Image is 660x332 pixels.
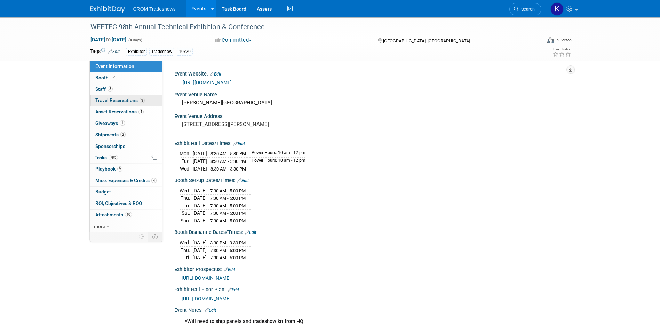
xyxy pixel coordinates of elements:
[552,48,571,51] div: Event Rating
[180,150,193,158] td: Mon.
[95,109,144,114] span: Asset Reservations
[180,246,192,254] td: Thu.
[245,230,256,235] a: Edit
[193,150,207,158] td: [DATE]
[228,287,239,292] a: Edit
[95,155,118,160] span: Tasks
[128,38,142,42] span: (4 days)
[112,76,115,79] i: Booth reservation complete
[547,37,554,43] img: Format-Inperson.png
[192,254,207,261] td: [DATE]
[180,165,193,172] td: Wed.
[174,264,570,273] div: Exhibitor Prospectus:
[210,196,246,201] span: 7:30 AM - 5:00 PM
[177,48,193,55] div: 10x20
[90,141,162,152] a: Sponsorships
[90,164,162,175] a: Playbook9
[180,97,565,108] div: [PERSON_NAME][GEOGRAPHIC_DATA]
[95,200,142,206] span: ROI, Objectives & ROO
[90,72,162,84] a: Booth
[182,121,332,127] pre: [STREET_ADDRESS][PERSON_NAME]
[210,203,246,208] span: 7:30 AM - 5:00 PM
[210,188,246,193] span: 7:30 AM - 5:00 PM
[182,275,231,281] a: [URL][DOMAIN_NAME]
[90,175,162,186] a: Misc. Expenses & Credits4
[174,284,570,293] div: Exhibit Hall Floor Plan:
[205,308,216,313] a: Edit
[210,166,246,172] span: 8:30 AM - 3:30 PM
[555,38,572,43] div: In-Person
[94,223,105,229] span: more
[247,150,305,158] td: Power Hours: 10 am - 12 pm
[95,166,122,172] span: Playbook
[180,239,192,247] td: Wed.
[210,151,246,156] span: 8:30 AM - 5:30 PM
[95,212,132,218] span: Attachments
[148,232,162,241] td: Toggle Event Tabs
[210,248,246,253] span: 7:30 AM - 5:00 PM
[237,178,249,183] a: Edit
[136,232,148,241] td: Personalize Event Tab Strip
[213,37,254,44] button: Committed
[180,195,192,202] td: Thu.
[90,187,162,198] a: Budget
[90,84,162,95] a: Staff5
[105,37,112,42] span: to
[500,36,572,47] div: Event Format
[247,158,305,165] td: Power Hours: 10 am - 12 pm
[193,158,207,165] td: [DATE]
[180,202,192,210] td: Fri.
[180,210,192,217] td: Sat.
[174,227,570,236] div: Booth Dismantle Dates/Times:
[138,109,144,114] span: 4
[210,211,246,216] span: 7:30 AM - 5:00 PM
[88,21,531,33] div: WEFTEC 98th Annual Technical Exhibition & Conference
[125,212,132,217] span: 10
[109,155,118,160] span: 78%
[224,267,235,272] a: Edit
[210,159,246,164] span: 8:30 AM - 5:30 PM
[140,98,145,103] span: 3
[192,202,207,210] td: [DATE]
[90,129,162,141] a: Shipments2
[174,138,570,147] div: Exhibit Hall Dates/Times:
[95,97,145,103] span: Travel Reservations
[108,49,120,54] a: Edit
[90,37,127,43] span: [DATE] [DATE]
[120,132,126,137] span: 2
[174,111,570,120] div: Event Venue Address:
[120,120,125,126] span: 1
[192,217,207,224] td: [DATE]
[95,132,126,137] span: Shipments
[90,61,162,72] a: Event Information
[210,72,221,77] a: Edit
[90,48,120,56] td: Tags
[95,75,117,80] span: Booth
[90,198,162,209] a: ROI, Objectives & ROO
[90,118,162,129] a: Giveaways1
[90,6,125,13] img: ExhibitDay
[192,210,207,217] td: [DATE]
[174,89,570,98] div: Event Venue Name:
[233,141,245,146] a: Edit
[90,152,162,164] a: Tasks78%
[90,95,162,106] a: Travel Reservations3
[192,239,207,247] td: [DATE]
[180,217,192,224] td: Sun.
[183,80,232,85] a: [URL][DOMAIN_NAME]
[90,210,162,221] a: Attachments10
[550,2,564,16] img: Katy Robinson
[95,120,125,126] span: Giveaways
[151,178,157,183] span: 4
[383,38,470,44] span: [GEOGRAPHIC_DATA], [GEOGRAPHIC_DATA]
[182,296,231,301] a: [URL][DOMAIN_NAME]
[149,48,174,55] div: Tradeshow
[210,255,246,260] span: 7:30 AM - 5:00 PM
[133,6,176,12] span: CROM Tradeshows
[192,246,207,254] td: [DATE]
[174,305,570,314] div: Event Notes:
[95,189,111,195] span: Budget
[509,3,541,15] a: Search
